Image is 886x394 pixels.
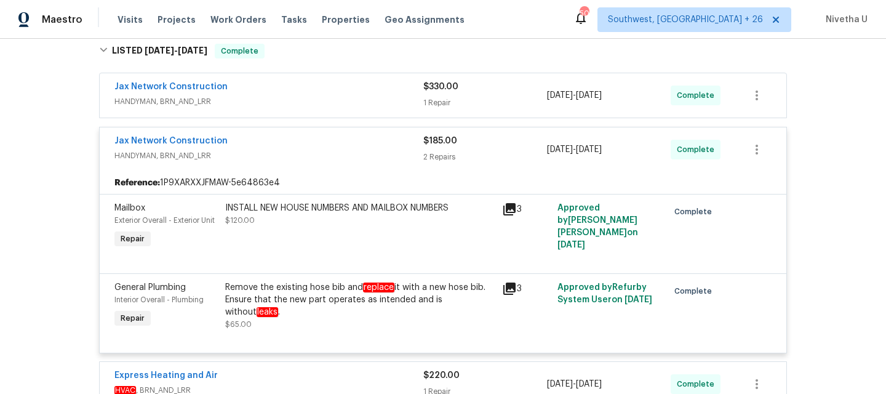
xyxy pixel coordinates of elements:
[114,150,423,162] span: HANDYMAN, BRN_AND_LRR
[158,14,196,26] span: Projects
[100,172,786,194] div: 1P9XARXXJFMAW-5e64863e4
[118,14,143,26] span: Visits
[557,283,652,304] span: Approved by Refurby System User on
[114,95,423,108] span: HANDYMAN, BRN_AND_LRR
[114,137,228,145] a: Jax Network Construction
[281,15,307,24] span: Tasks
[576,380,602,388] span: [DATE]
[674,285,717,297] span: Complete
[116,233,150,245] span: Repair
[112,44,207,58] h6: LISTED
[547,378,602,390] span: -
[225,281,495,318] div: Remove the existing hose bib and it with a new hose bib. Ensure that the new part operates as int...
[557,241,585,249] span: [DATE]
[423,151,547,163] div: 2 Repairs
[210,14,266,26] span: Work Orders
[42,14,82,26] span: Maestro
[821,14,868,26] span: Nivetha U
[178,46,207,55] span: [DATE]
[423,371,460,380] span: $220.00
[608,14,763,26] span: Southwest, [GEOGRAPHIC_DATA] + 26
[547,91,573,100] span: [DATE]
[145,46,174,55] span: [DATE]
[502,281,550,296] div: 3
[576,91,602,100] span: [DATE]
[114,82,228,91] a: Jax Network Construction
[580,7,588,20] div: 503
[114,204,145,212] span: Mailbox
[502,202,550,217] div: 3
[677,378,719,390] span: Complete
[116,312,150,324] span: Repair
[114,217,215,224] span: Exterior Overall - Exterior Unit
[363,283,394,292] em: replace
[225,217,255,224] span: $120.00
[547,145,573,154] span: [DATE]
[216,45,263,57] span: Complete
[677,143,719,156] span: Complete
[557,204,638,249] span: Approved by [PERSON_NAME] [PERSON_NAME] on
[547,380,573,388] span: [DATE]
[322,14,370,26] span: Properties
[625,295,652,304] span: [DATE]
[145,46,207,55] span: -
[114,371,218,380] a: Express Heating and Air
[674,206,717,218] span: Complete
[677,89,719,102] span: Complete
[576,145,602,154] span: [DATE]
[114,177,160,189] b: Reference:
[547,89,602,102] span: -
[423,97,547,109] div: 1 Repair
[547,143,602,156] span: -
[114,283,186,292] span: General Plumbing
[385,14,465,26] span: Geo Assignments
[257,307,278,317] em: leaks
[114,296,204,304] span: Interior Overall - Plumbing
[423,82,458,91] span: $330.00
[225,321,252,328] span: $65.00
[423,137,457,145] span: $185.00
[225,202,495,214] div: INSTALL NEW HOUSE NUMBERS AND MAILBOX NUMBERS
[95,31,791,71] div: LISTED [DATE]-[DATE]Complete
